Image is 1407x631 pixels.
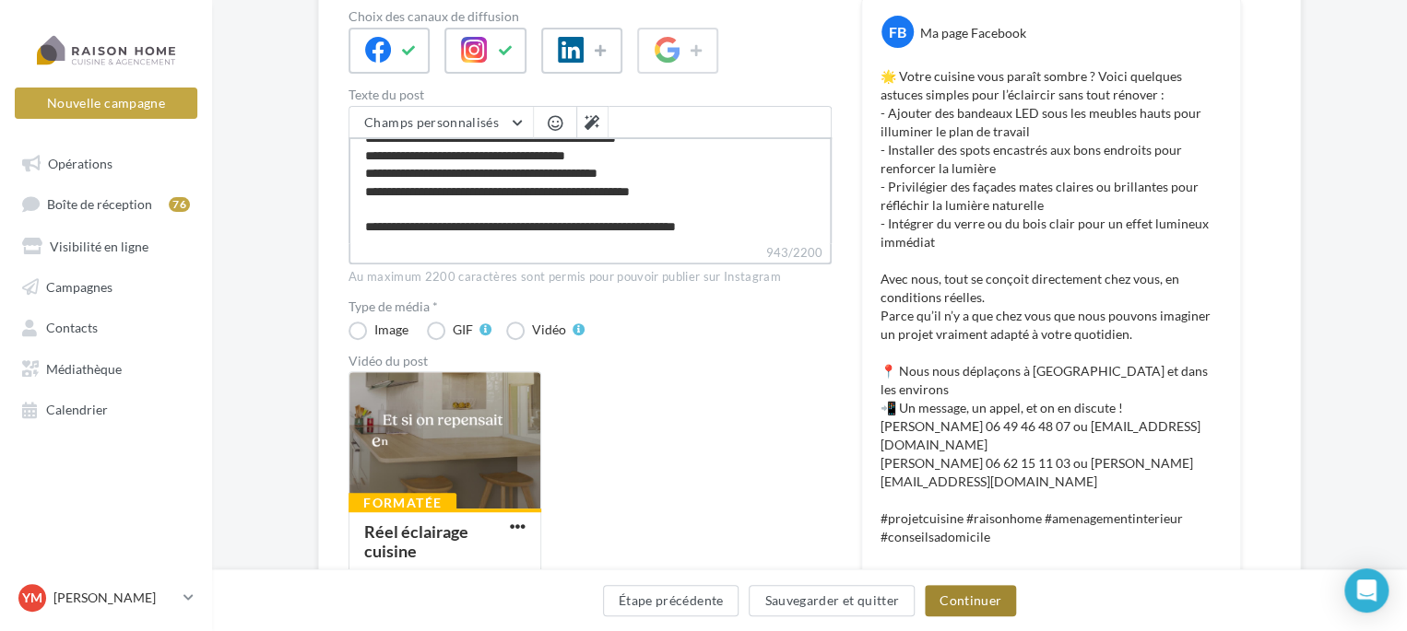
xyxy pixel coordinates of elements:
[46,278,112,294] span: Campagnes
[15,88,197,119] button: Nouvelle campagne
[11,186,201,220] a: Boîte de réception76
[374,323,408,336] div: Image
[50,238,148,253] span: Visibilité en ligne
[169,197,190,212] div: 76
[11,351,201,384] a: Médiathèque
[11,391,201,425] a: Calendrier
[11,228,201,262] a: Visibilité en ligne
[349,88,832,101] label: Texte du post
[603,585,739,616] button: Étape précédente
[881,67,1222,546] p: 🌟 Votre cuisine vous paraît sombre ? Voici quelques astuces simples pour l’éclaircir sans tout ré...
[364,114,499,130] span: Champs personnalisés
[47,196,152,212] span: Boîte de réception
[453,323,473,336] div: GIF
[1344,568,1389,613] div: Open Intercom Messenger
[15,580,197,615] a: YM [PERSON_NAME]
[881,16,914,48] div: FB
[749,585,915,616] button: Sauvegarder et quitter
[920,24,1026,42] div: Ma page Facebook
[925,585,1016,616] button: Continuer
[349,243,832,264] label: 943/2200
[11,310,201,343] a: Contacts
[349,355,832,368] div: Vidéo du post
[22,589,42,607] span: YM
[349,300,832,313] label: Type de média *
[48,155,112,170] span: Opérations
[364,521,468,561] div: Réel éclairage cuisine
[11,269,201,302] a: Campagnes
[349,10,832,23] label: Choix des canaux de diffusion
[46,320,98,335] span: Contacts
[46,402,108,417] span: Calendrier
[53,589,176,607] p: [PERSON_NAME]
[532,323,566,336] div: Vidéo
[46,360,122,376] span: Médiathèque
[349,269,832,286] div: Au maximum 2200 caractères sont permis pour pouvoir publier sur Instagram
[349,107,533,138] button: Champs personnalisés
[11,146,201,179] a: Opérations
[349,493,456,513] div: Formatée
